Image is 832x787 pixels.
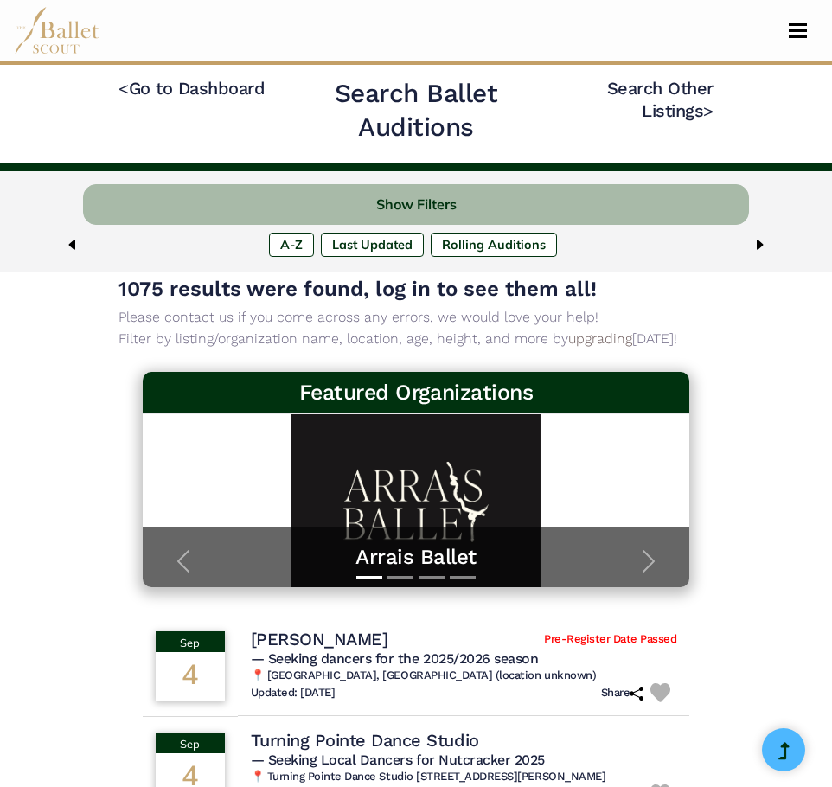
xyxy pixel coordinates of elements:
[431,233,557,257] label: Rolling Auditions
[118,77,129,99] code: <
[118,328,714,350] p: Filter by listing/organization name, location, age, height, and more by [DATE]!
[321,233,424,257] label: Last Updated
[83,184,749,225] button: Show Filters
[269,233,314,257] label: A-Z
[118,306,714,329] p: Please contact us if you come across any errors, we would love your help!
[118,78,265,99] a: <Go to Dashboard
[156,652,225,701] div: 4
[419,567,445,587] button: Slide 3
[601,686,644,701] h6: Share
[387,567,413,587] button: Slide 2
[291,77,541,144] h2: Search Ballet Auditions
[251,729,479,752] h4: Turning Pointe Dance Studio
[251,770,677,784] h6: 📍 Turning Pointe Dance Studio [STREET_ADDRESS][PERSON_NAME]
[544,632,676,647] span: Pre-Register Date Passed
[356,567,382,587] button: Slide 1
[251,650,539,667] span: — Seeking dancers for the 2025/2026 season
[251,686,336,701] h6: Updated: [DATE]
[118,277,597,301] span: 1075 results were found, log in to see them all!
[156,733,225,753] div: Sep
[251,628,388,650] h4: [PERSON_NAME]
[156,631,225,652] div: Sep
[607,78,714,121] a: Search Other Listings>
[157,379,676,406] h3: Featured Organizations
[778,22,818,39] button: Toggle navigation
[703,99,714,121] code: >
[160,544,673,571] a: Arrais Ballet
[450,567,476,587] button: Slide 4
[251,752,545,768] span: — Seeking Local Dancers for Nutcracker 2025
[568,330,632,347] a: upgrading
[251,669,677,683] h6: 📍 [GEOGRAPHIC_DATA], [GEOGRAPHIC_DATA] (location unknown)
